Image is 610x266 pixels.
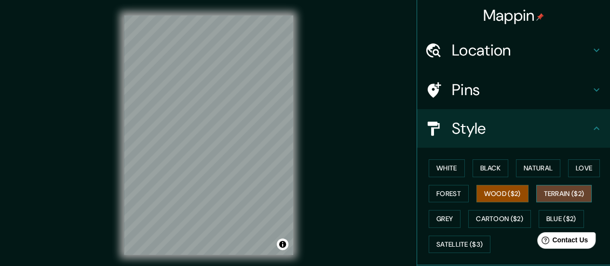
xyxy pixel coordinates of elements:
button: Satellite ($3) [429,236,490,253]
button: Wood ($2) [476,185,529,203]
h4: Location [452,41,591,60]
h4: Style [452,119,591,138]
button: Blue ($2) [539,210,584,228]
div: Location [417,31,610,70]
h4: Mappin [483,6,544,25]
button: Grey [429,210,461,228]
img: pin-icon.png [536,13,544,21]
button: Black [473,159,509,177]
iframe: Help widget launcher [524,228,599,255]
button: Terrain ($2) [536,185,592,203]
button: Natural [516,159,560,177]
canvas: Map [124,15,293,255]
h4: Pins [452,80,591,99]
button: Toggle attribution [277,238,288,250]
button: White [429,159,465,177]
button: Love [568,159,600,177]
div: Pins [417,70,610,109]
div: Style [417,109,610,148]
button: Forest [429,185,469,203]
button: Cartoon ($2) [468,210,531,228]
